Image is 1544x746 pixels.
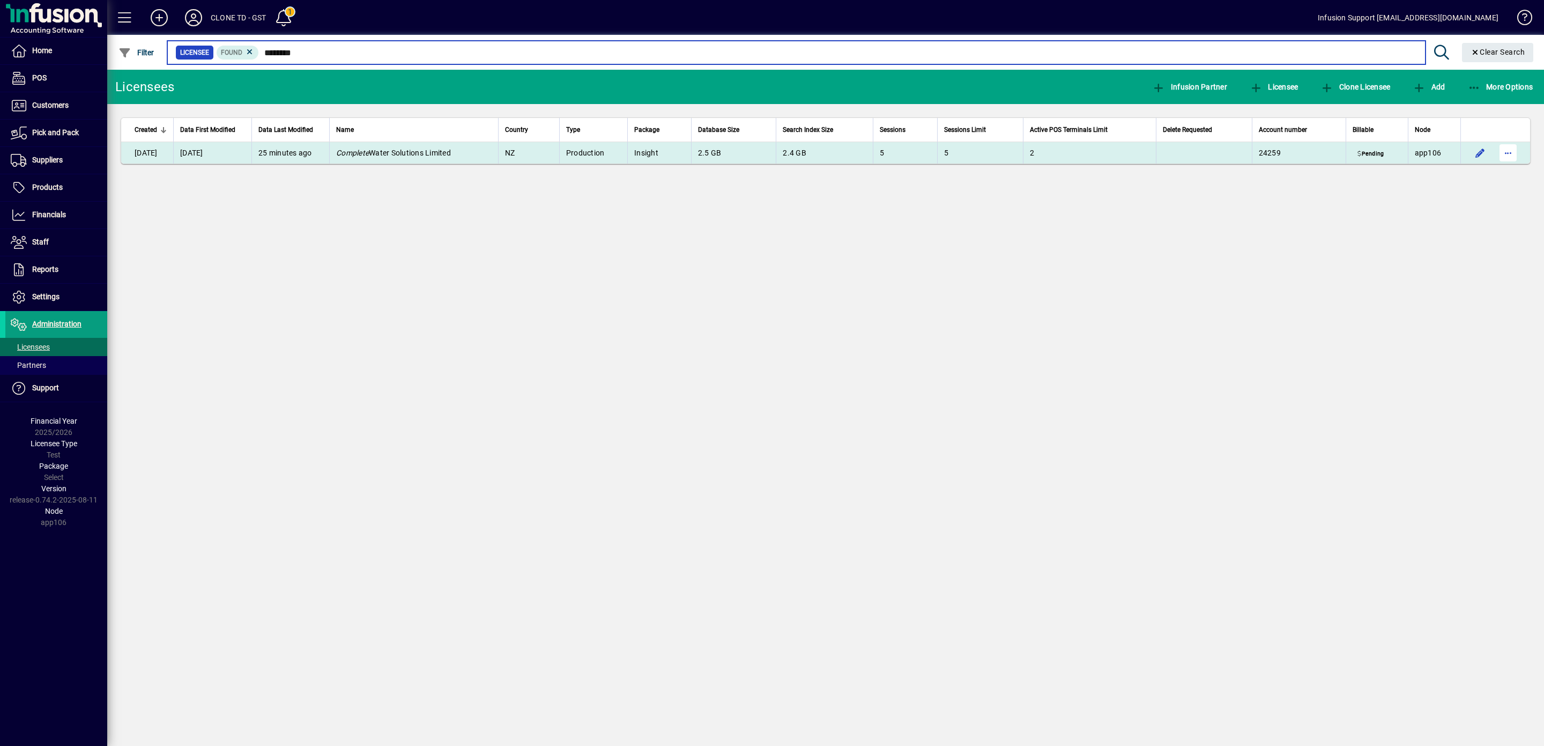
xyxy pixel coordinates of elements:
span: Pending [1355,150,1386,158]
span: Node [1415,124,1430,136]
button: Clone Licensee [1318,77,1393,97]
span: Suppliers [32,156,63,164]
span: Name [336,124,354,136]
span: Partners [11,361,46,370]
div: Sessions Limit [944,124,1016,136]
span: Staff [32,238,49,246]
button: Filter [116,43,157,62]
a: Licensees [5,338,107,356]
span: Created [135,124,157,136]
td: 2.4 GB [776,142,873,164]
a: Financials [5,202,107,228]
button: Infusion Partner [1149,77,1230,97]
a: Pick and Pack [5,120,107,146]
td: 2.5 GB [691,142,776,164]
td: 25 minutes ago [251,142,329,164]
span: Support [32,383,59,392]
div: Data First Modified [180,124,245,136]
button: More options [1500,144,1517,161]
div: Data Last Modified [258,124,323,136]
span: Version [41,484,66,493]
span: Pick and Pack [32,128,79,137]
span: Licensee Type [31,439,77,448]
td: Insight [627,142,691,164]
span: Administration [32,320,81,328]
div: CLONE TD - GST [211,9,266,26]
td: 5 [873,142,937,164]
button: Clear [1462,43,1534,62]
a: Settings [5,284,107,311]
span: Infusion Partner [1152,83,1227,91]
span: Billable [1353,124,1374,136]
div: Delete Requested [1163,124,1245,136]
span: Found [221,49,242,56]
span: Package [634,124,659,136]
span: Delete Requested [1163,124,1212,136]
td: 5 [937,142,1023,164]
a: Customers [5,92,107,119]
a: Reports [5,256,107,283]
button: Licensee [1247,77,1301,97]
div: Country [505,124,553,136]
td: [DATE] [173,142,251,164]
a: POS [5,65,107,92]
div: Database Size [698,124,769,136]
span: app106.prod.infusionbusinesssoftware.com [1415,149,1442,157]
span: More Options [1468,83,1533,91]
span: Home [32,46,52,55]
div: Package [634,124,685,136]
div: Node [1415,124,1454,136]
span: Financial Year [31,417,77,425]
span: Type [566,124,580,136]
span: Database Size [698,124,739,136]
button: Profile [176,8,211,27]
a: Partners [5,356,107,374]
td: 2 [1023,142,1156,164]
span: Reports [32,265,58,274]
a: Support [5,375,107,402]
a: Products [5,174,107,201]
a: Knowledge Base [1509,2,1531,37]
div: Sessions [880,124,931,136]
span: Account number [1259,124,1307,136]
button: Add [1410,77,1447,97]
span: Licensees [11,343,50,351]
span: Node [45,507,63,515]
span: Customers [32,101,69,109]
div: Name [336,124,492,136]
span: Add [1413,83,1445,91]
div: Active POS Terminals Limit [1030,124,1149,136]
span: Search Index Size [783,124,833,136]
span: Settings [32,292,60,301]
button: Edit [1472,144,1489,161]
a: Staff [5,229,107,256]
span: POS [32,73,47,82]
div: Infusion Support [EMAIL_ADDRESS][DOMAIN_NAME] [1318,9,1498,26]
div: Account number [1259,124,1340,136]
div: Licensees [115,78,174,95]
td: NZ [498,142,559,164]
span: Country [505,124,528,136]
span: Package [39,462,68,470]
div: Type [566,124,621,136]
span: Clone Licensee [1320,83,1390,91]
div: Search Index Size [783,124,866,136]
span: Sessions Limit [944,124,986,136]
a: Home [5,38,107,64]
span: Licensee [180,47,209,58]
a: Suppliers [5,147,107,174]
span: Data First Modified [180,124,235,136]
span: Water Solutions Limited [336,149,451,157]
td: [DATE] [121,142,173,164]
button: Add [142,8,176,27]
span: Clear Search [1471,48,1525,56]
div: Billable [1353,124,1401,136]
span: Sessions [880,124,905,136]
div: Created [135,124,167,136]
span: Data Last Modified [258,124,313,136]
span: Licensee [1250,83,1298,91]
td: 24259 [1252,142,1346,164]
td: Production [559,142,627,164]
span: Products [32,183,63,191]
button: More Options [1465,77,1536,97]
